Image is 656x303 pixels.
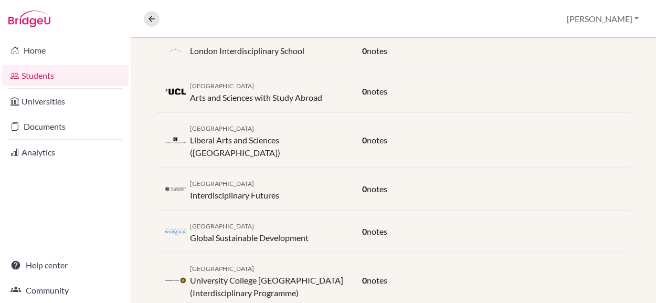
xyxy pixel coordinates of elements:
[165,88,186,94] img: gb_u80_k_0s28jx.png
[190,180,254,187] span: [GEOGRAPHIC_DATA]
[2,91,129,112] a: Universities
[2,280,129,301] a: Community
[362,46,367,56] span: 0
[190,219,309,244] div: Global Sustainable Development
[562,9,643,29] button: [PERSON_NAME]
[2,40,129,61] a: Home
[362,184,367,194] span: 0
[2,116,129,137] a: Documents
[2,142,129,163] a: Analytics
[165,228,186,236] img: gb_w20_doo3zgzr.png
[2,255,129,276] a: Help center
[8,11,50,27] img: Bridge-U
[165,185,186,193] img: gb_e56_d3pj2c4f.png
[367,46,387,56] span: notes
[367,135,387,145] span: notes
[362,135,367,145] span: 0
[190,82,254,90] span: [GEOGRAPHIC_DATA]
[190,124,254,132] span: [GEOGRAPHIC_DATA]
[190,262,346,299] div: University College [GEOGRAPHIC_DATA] (Interdisciplinary Programme)
[362,275,367,285] span: 0
[367,275,387,285] span: notes
[190,45,304,57] p: London Interdisciplinary School
[367,86,387,96] span: notes
[190,176,279,202] div: Interdisciplinary Futures
[367,184,387,194] span: notes
[190,79,322,104] div: Arts and Sciences with Study Abroad
[190,222,254,230] span: [GEOGRAPHIC_DATA]
[367,226,387,236] span: notes
[362,86,367,96] span: 0
[190,121,346,159] div: Liberal Arts and Sciences ([GEOGRAPHIC_DATA])
[165,40,186,61] img: default-university-logo-42dd438d0b49c2174d4c41c49dcd67eec2da6d16b3a2f6d5de70cc347232e317.png
[165,277,186,285] img: nl_uu_t_tynu22.png
[362,226,367,236] span: 0
[2,65,129,86] a: Students
[190,265,254,273] span: [GEOGRAPHIC_DATA]
[165,137,186,144] img: nl_uva_p9o648rg.png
